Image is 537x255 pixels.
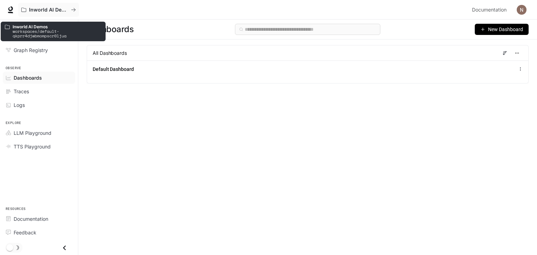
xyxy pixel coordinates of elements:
[14,229,36,236] span: Feedback
[3,226,75,239] a: Feedback
[475,24,529,35] button: New Dashboard
[14,88,29,95] span: Traces
[3,213,75,225] a: Documentation
[3,140,75,153] a: TTS Playground
[517,5,527,15] img: User avatar
[93,66,134,73] a: Default Dashboard
[87,22,134,36] span: Dashboards
[3,99,75,111] a: Logs
[13,29,101,38] p: workspaces/default-qkprr4djwbmompscr0ljua
[3,72,75,84] a: Dashboards
[6,243,13,251] span: Dark mode toggle
[14,215,48,223] span: Documentation
[57,241,72,255] button: Close drawer
[472,6,507,14] span: Documentation
[14,46,48,54] span: Graph Registry
[13,24,101,29] p: Inworld AI Demos
[18,3,79,17] button: All workspaces
[93,50,127,57] span: All Dashboards
[3,85,75,97] a: Traces
[14,129,51,137] span: LLM Playground
[515,3,529,17] button: User avatar
[14,143,51,150] span: TTS Playground
[14,101,25,109] span: Logs
[14,74,42,81] span: Dashboards
[3,127,75,139] a: LLM Playground
[488,25,523,33] span: New Dashboard
[3,44,75,56] a: Graph Registry
[469,3,512,17] a: Documentation
[29,7,68,13] p: Inworld AI Demos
